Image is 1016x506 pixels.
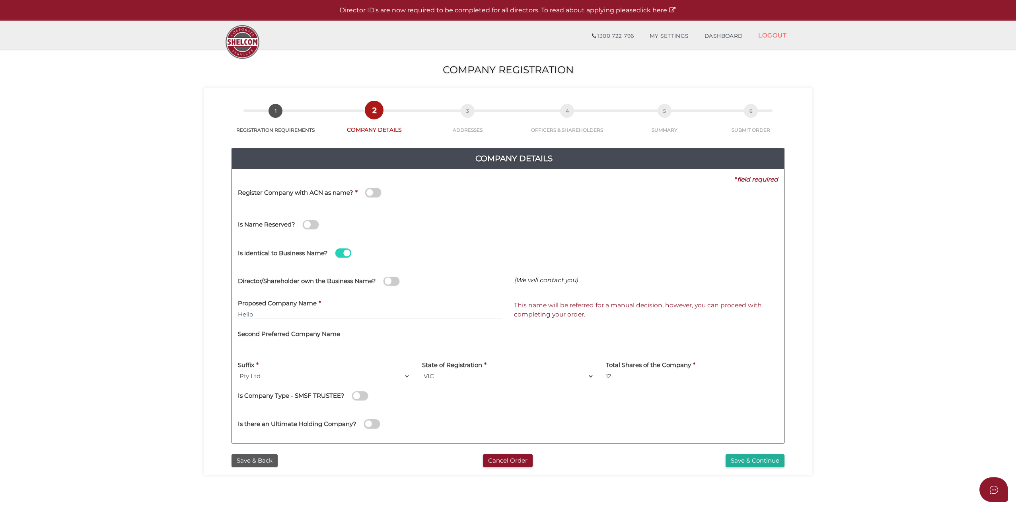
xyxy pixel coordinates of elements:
[238,331,340,338] h4: Second Preferred Company Name
[584,28,642,44] a: 1300 722 796
[238,250,328,257] h4: Is identical to Business Name?
[560,104,574,118] span: 4
[238,300,317,307] h4: Proposed Company Name
[422,362,482,369] h4: State of Registration
[642,28,697,44] a: MY SETTINGS
[238,190,353,196] h4: Register Company with ACN as name?
[328,112,421,134] a: 2COMPANY DETAILS
[238,421,356,428] h4: Is there an Ultimate Holding Company?
[636,6,676,14] a: click here
[238,278,376,285] h4: Director/Shareholder own the Business Name?
[737,176,778,183] i: field required
[238,362,254,369] h4: Suffix
[697,28,751,44] a: DASHBOARD
[461,104,475,118] span: 3
[222,21,263,63] img: Logo
[606,362,691,369] h4: Total Shares of the Company
[20,6,996,15] p: Director ID's are now required to be completed for all directors. To read about applying please
[710,113,793,133] a: 6SUBMIT ORDER
[750,27,794,43] a: LOGOUT
[620,113,710,133] a: 5SUMMARY
[224,113,328,133] a: 1REGISTRATION REQUIREMENTS
[514,301,762,318] span: This name will be referred for a manual decision, however, you can proceed with completing your o...
[744,104,758,118] span: 6
[514,276,578,285] span: (We will contact you)
[658,104,671,118] span: 5
[238,152,790,165] h4: Company Details
[269,104,282,118] span: 1
[483,454,533,467] button: Cancel Order
[232,454,278,467] button: Save & Back
[979,477,1008,502] button: Open asap
[421,113,515,133] a: 3ADDRESSES
[515,113,620,133] a: 4OFFICERS & SHAREHOLDERS
[726,454,784,467] button: Save & Continue
[367,103,381,117] span: 2
[238,221,295,228] h4: Is Name Reserved?
[238,393,345,399] h4: Is Company Type - SMSF TRUSTEE?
